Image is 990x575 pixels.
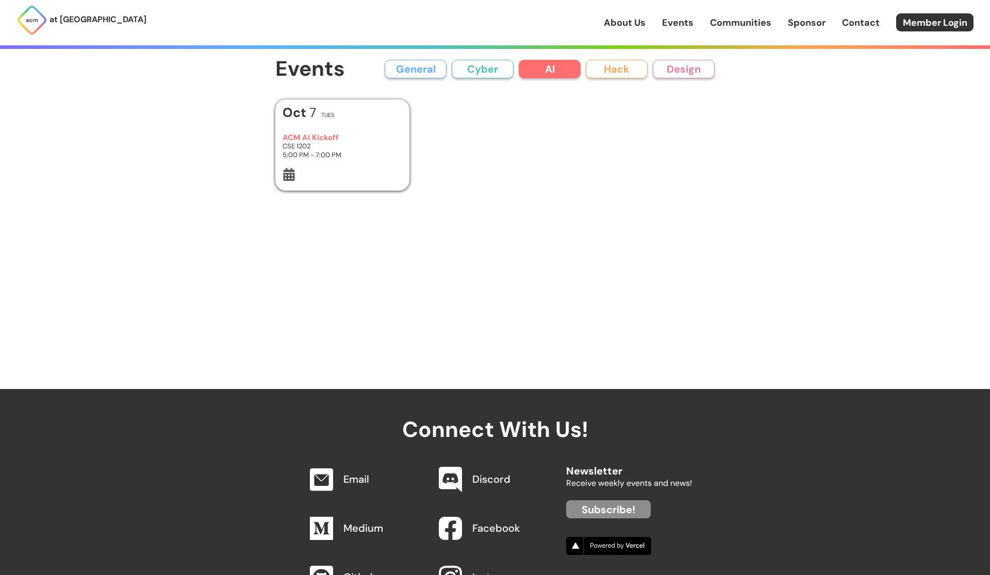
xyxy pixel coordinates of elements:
a: Communities [710,16,771,29]
img: Email [310,468,333,491]
p: Receive weekly events and news! [566,477,692,490]
img: Vercel [566,537,651,554]
img: Facebook [439,517,462,540]
a: Facebook [472,521,520,535]
button: AI [519,60,581,78]
a: Events [662,16,694,29]
h3: 5:00 PM - 7:00 PM [283,150,403,159]
h1: Events [275,58,345,81]
button: Cyber [452,60,514,78]
h3: ACM AI Kickoff [283,133,403,142]
h2: Connect With Us! [298,389,692,442]
a: at [GEOGRAPHIC_DATA] [16,5,146,36]
h1: 7 [283,106,316,119]
b: Oct [283,104,309,121]
a: Discord [472,472,510,486]
a: Contact [842,16,880,29]
button: General [385,60,447,78]
a: Email [343,472,369,486]
a: Medium [343,521,383,535]
img: Discord [439,467,462,493]
a: Member Login [896,13,973,31]
h2: Newsletter [566,455,692,477]
button: Design [653,60,715,78]
img: Medium [310,517,333,540]
a: About Us [604,16,646,29]
p: at [GEOGRAPHIC_DATA] [49,13,146,26]
h2: Tues [321,112,334,118]
img: ACM Logo [16,5,47,36]
a: Sponsor [788,16,826,29]
button: Hack [586,60,648,78]
h3: CSE 1202 [283,142,403,150]
a: Subscribe! [566,500,651,518]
